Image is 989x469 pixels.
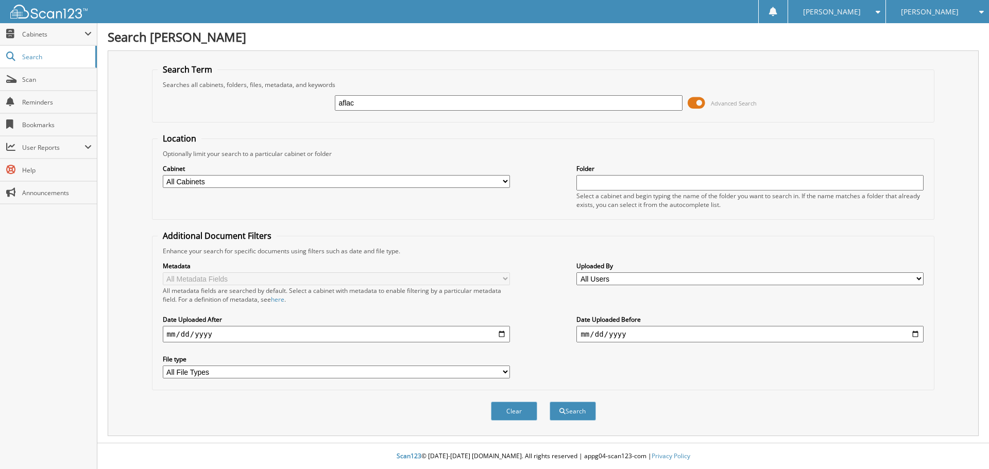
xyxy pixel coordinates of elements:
button: Clear [491,402,537,421]
div: Enhance your search for specific documents using filters such as date and file type. [158,247,929,255]
label: Date Uploaded Before [576,315,924,324]
label: File type [163,355,510,363]
span: Search [22,53,90,61]
legend: Additional Document Filters [158,230,277,241]
label: Metadata [163,262,510,270]
label: Uploaded By [576,262,924,270]
label: Folder [576,164,924,173]
div: All metadata fields are searched by default. Select a cabinet with metadata to enable filtering b... [163,286,510,304]
img: scan123-logo-white.svg [10,5,88,19]
span: Advanced Search [711,99,757,107]
input: end [576,326,924,342]
span: [PERSON_NAME] [803,9,861,15]
span: Announcements [22,188,92,197]
span: Scan [22,75,92,84]
div: © [DATE]-[DATE] [DOMAIN_NAME]. All rights reserved | appg04-scan123-com | [97,444,989,469]
a: here [271,295,284,304]
label: Date Uploaded After [163,315,510,324]
legend: Location [158,133,201,144]
button: Search [550,402,596,421]
div: Searches all cabinets, folders, files, metadata, and keywords [158,80,929,89]
a: Privacy Policy [652,451,690,460]
span: Scan123 [397,451,421,460]
span: User Reports [22,143,84,152]
span: Help [22,166,92,175]
span: Cabinets [22,30,84,39]
span: Reminders [22,98,92,107]
h1: Search [PERSON_NAME] [108,28,979,45]
div: Select a cabinet and begin typing the name of the folder you want to search in. If the name match... [576,192,924,209]
label: Cabinet [163,164,510,173]
div: Optionally limit your search to a particular cabinet or folder [158,149,929,158]
iframe: Chat Widget [937,420,989,469]
span: [PERSON_NAME] [901,9,959,15]
span: Bookmarks [22,120,92,129]
input: start [163,326,510,342]
legend: Search Term [158,64,217,75]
